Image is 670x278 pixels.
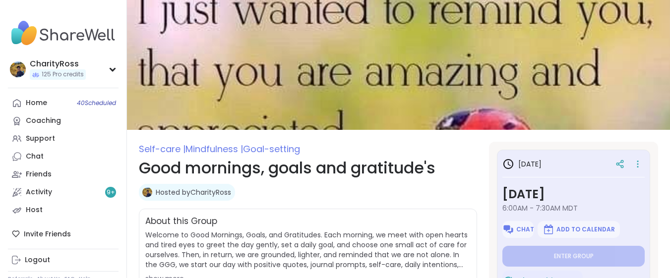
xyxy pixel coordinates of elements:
a: Support [8,130,119,148]
div: Logout [25,255,50,265]
div: Invite Friends [8,225,119,243]
div: Chat [26,152,44,162]
div: Home [26,98,47,108]
span: 125 Pro credits [42,70,84,79]
span: Welcome to Good Mornings, Goals, and Gratitudes. Each morning, we meet with open hearts and tired... [145,230,471,270]
button: Add to Calendar [538,221,620,238]
div: Host [26,205,43,215]
a: Hosted byCharityRoss [156,187,231,197]
span: 9 + [107,188,115,197]
a: Home40Scheduled [8,94,119,112]
img: ShareWell Logomark [502,223,514,235]
span: Add to Calendar [556,225,615,233]
span: Goal-setting [243,143,300,155]
span: Chat [516,225,534,233]
span: Self-care | [139,143,185,155]
span: 40 Scheduled [77,99,116,107]
div: Activity [26,187,52,197]
span: 6:00AM - 7:30AM MDT [502,203,645,213]
span: Enter group [554,252,594,260]
img: CharityRoss [142,187,152,197]
h2: About this Group [145,215,217,228]
div: Coaching [26,116,61,126]
img: ShareWell Nav Logo [8,16,119,51]
img: ShareWell Logomark [543,223,554,235]
button: Chat [502,221,534,238]
div: Support [26,134,55,144]
a: Chat [8,148,119,166]
a: Logout [8,251,119,269]
h1: Good mornings, goals and gratitude's [139,156,477,180]
span: Mindfulness | [185,143,243,155]
img: CharityRoss [10,61,26,77]
button: Enter group [502,246,645,267]
h3: [DATE] [502,158,542,170]
a: Host [8,201,119,219]
div: Friends [26,169,52,179]
a: Coaching [8,112,119,130]
a: Activity9+ [8,183,119,201]
div: CharityRoss [30,58,86,69]
h3: [DATE] [502,185,645,203]
a: Friends [8,166,119,183]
